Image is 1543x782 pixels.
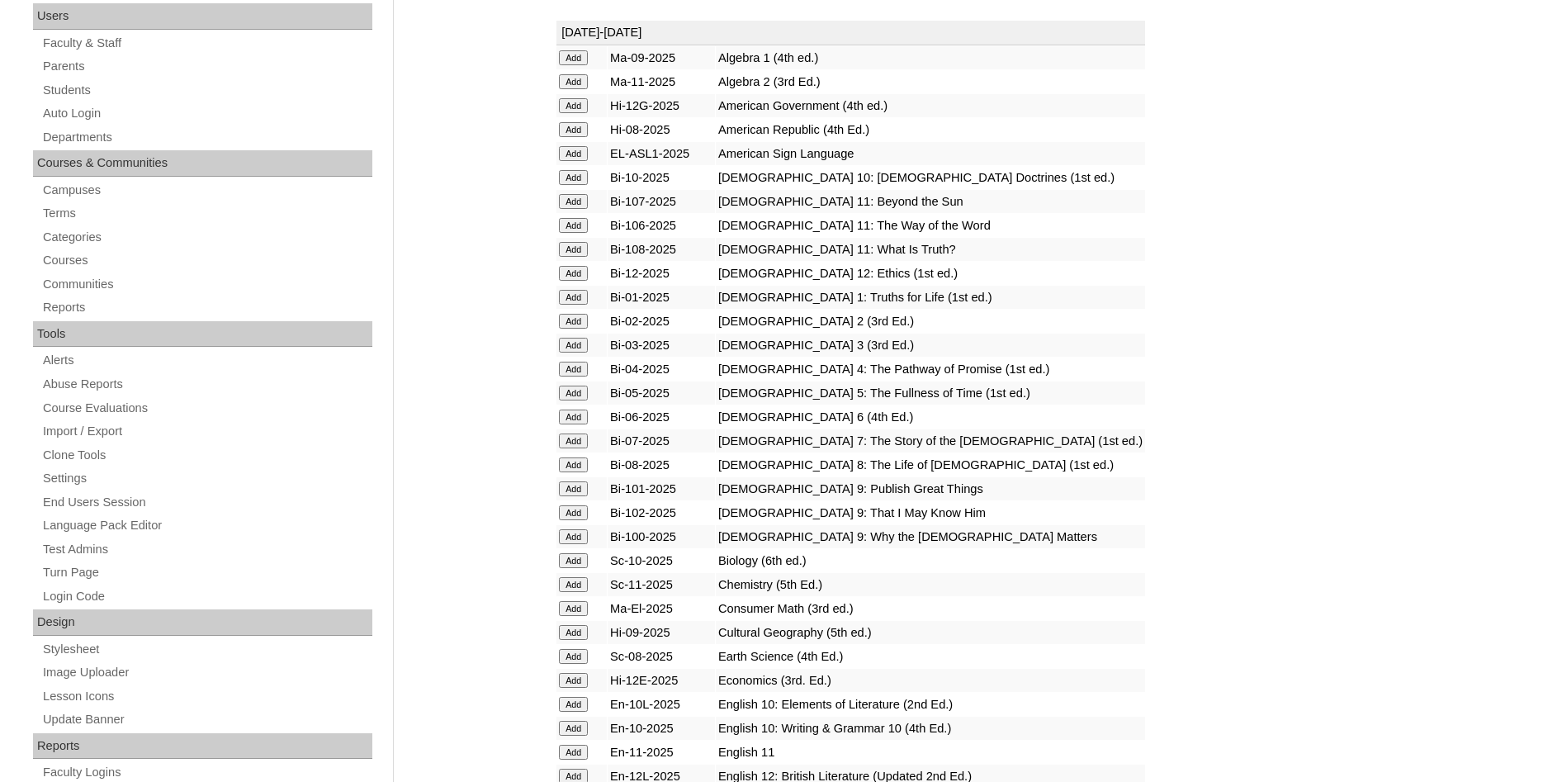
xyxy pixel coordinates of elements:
input: Add [559,697,588,712]
td: Bi-102-2025 [608,501,715,524]
td: [DEMOGRAPHIC_DATA] 12: Ethics (1st ed.) [716,262,1145,285]
a: Lesson Icons [41,686,372,707]
input: Add [559,338,588,353]
td: Consumer Math (3rd ed.) [716,597,1145,620]
td: Sc-10-2025 [608,549,715,572]
div: Courses & Communities [33,150,372,177]
input: Add [559,362,588,377]
td: Ma-El-2025 [608,597,715,620]
a: Login Code [41,586,372,607]
input: Add [559,577,588,592]
td: Algebra 1 (4th ed.) [716,46,1145,69]
td: Bi-12-2025 [608,262,715,285]
input: Add [559,146,588,161]
td: Bi-04-2025 [608,358,715,381]
td: [DEMOGRAPHIC_DATA] 9: Why the [DEMOGRAPHIC_DATA] Matters [716,525,1145,548]
td: Chemistry (5th Ed.) [716,573,1145,596]
a: Alerts [41,350,372,371]
td: En-10L-2025 [608,693,715,716]
td: [DEMOGRAPHIC_DATA] 9: That I May Know Him [716,501,1145,524]
input: Add [559,457,588,472]
div: Design [33,609,372,636]
input: Add [559,721,588,736]
td: American Sign Language [716,142,1145,165]
td: [DEMOGRAPHIC_DATA] 6 (4th Ed.) [716,405,1145,429]
a: Course Evaluations [41,398,372,419]
td: EL-ASL1-2025 [608,142,715,165]
div: Users [33,3,372,30]
input: Add [559,122,588,137]
td: [DEMOGRAPHIC_DATA] 3 (3rd Ed.) [716,334,1145,357]
td: American Republic (4th Ed.) [716,118,1145,141]
td: Bi-106-2025 [608,214,715,237]
td: English 10: Elements of Literature (2nd Ed.) [716,693,1145,716]
td: En-10-2025 [608,717,715,740]
td: Economics (3rd. Ed.) [716,669,1145,692]
input: Add [559,386,588,400]
a: Test Admins [41,539,372,560]
input: Add [559,673,588,688]
td: Bi-03-2025 [608,334,715,357]
input: Add [559,649,588,664]
a: Courses [41,250,372,271]
td: En-11-2025 [608,741,715,764]
td: English 10: Writing & Grammar 10 (4th Ed.) [716,717,1145,740]
div: Tools [33,321,372,348]
a: Reports [41,297,372,318]
input: Add [559,98,588,113]
a: Departments [41,127,372,148]
div: Reports [33,733,372,760]
input: Add [559,529,588,544]
td: [DEMOGRAPHIC_DATA] 7: The Story of the [DEMOGRAPHIC_DATA] (1st ed.) [716,429,1145,453]
td: Sc-11-2025 [608,573,715,596]
td: Bi-05-2025 [608,382,715,405]
td: Bi-10-2025 [608,166,715,189]
a: Faculty & Staff [41,33,372,54]
input: Add [559,314,588,329]
td: [DEMOGRAPHIC_DATA] 1: Truths for Life (1st ed.) [716,286,1145,309]
td: [DEMOGRAPHIC_DATA] 5: The Fullness of Time (1st ed.) [716,382,1145,405]
a: Communities [41,274,372,295]
td: Bi-108-2025 [608,238,715,261]
td: American Government (4th ed.) [716,94,1145,117]
td: Hi-09-2025 [608,621,715,644]
td: [DATE]-[DATE] [556,21,1145,45]
td: Bi-01-2025 [608,286,715,309]
a: Update Banner [41,709,372,730]
td: Hi-12E-2025 [608,669,715,692]
input: Add [559,410,588,424]
a: Import / Export [41,421,372,442]
td: Ma-11-2025 [608,70,715,93]
a: Abuse Reports [41,374,372,395]
input: Add [559,481,588,496]
td: Sc-08-2025 [608,645,715,668]
td: [DEMOGRAPHIC_DATA] 4: The Pathway of Promise (1st ed.) [716,358,1145,381]
input: Add [559,50,588,65]
a: Stylesheet [41,639,372,660]
input: Add [559,242,588,257]
a: Image Uploader [41,662,372,683]
input: Add [559,553,588,568]
td: Bi-100-2025 [608,525,715,548]
a: Auto Login [41,103,372,124]
td: [DEMOGRAPHIC_DATA] 11: The Way of the Word [716,214,1145,237]
td: Bi-107-2025 [608,190,715,213]
td: Hi-08-2025 [608,118,715,141]
a: Terms [41,203,372,224]
input: Add [559,290,588,305]
a: Parents [41,56,372,77]
input: Add [559,745,588,760]
input: Add [559,218,588,233]
td: Bi-08-2025 [608,453,715,476]
td: [DEMOGRAPHIC_DATA] 11: What Is Truth? [716,238,1145,261]
td: [DEMOGRAPHIC_DATA] 2 (3rd Ed.) [716,310,1145,333]
td: Biology (6th ed.) [716,549,1145,572]
a: Students [41,80,372,101]
td: Bi-02-2025 [608,310,715,333]
td: Earth Science (4th Ed.) [716,645,1145,668]
td: Algebra 2 (3rd Ed.) [716,70,1145,93]
td: [DEMOGRAPHIC_DATA] 10: [DEMOGRAPHIC_DATA] Doctrines (1st ed.) [716,166,1145,189]
input: Add [559,266,588,281]
input: Add [559,74,588,89]
a: Clone Tools [41,445,372,466]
